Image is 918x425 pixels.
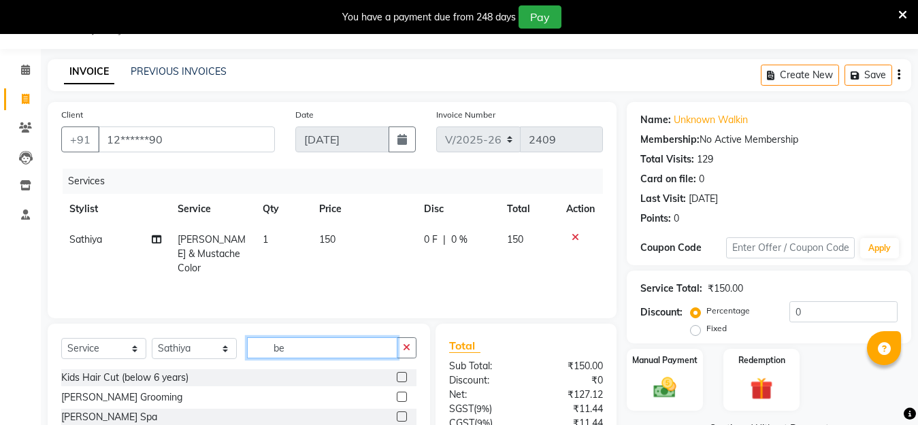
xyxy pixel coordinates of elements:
th: Disc [416,194,499,224]
div: Discount: [439,373,526,388]
div: [PERSON_NAME] Grooming [61,390,182,405]
div: 0 [674,211,679,226]
div: Name: [640,113,671,127]
label: Percentage [706,305,750,317]
span: 1 [263,233,268,245]
label: Redemption [738,354,785,367]
input: Search by Name/Mobile/Email/Code [98,126,275,152]
div: Services [63,169,613,194]
th: Service [169,194,255,224]
span: 0 F [424,233,438,247]
span: SGST [449,403,474,415]
div: [PERSON_NAME] Spa [61,410,157,424]
div: Kids Hair Cut (below 6 years) [61,371,188,385]
div: Membership: [640,133,700,147]
div: Discount: [640,305,683,320]
div: ₹150.00 [526,359,613,373]
img: _gift.svg [743,375,780,403]
span: 150 [507,233,523,245]
div: No Active Membership [640,133,898,147]
div: Sub Total: [439,359,526,373]
div: ₹127.12 [526,388,613,402]
label: Date [295,109,314,121]
div: ₹0 [526,373,613,388]
a: Unknown Walkin [674,113,748,127]
div: Points: [640,211,671,226]
button: +91 [61,126,99,152]
th: Action [558,194,603,224]
div: 129 [697,152,713,167]
label: Invoice Number [436,109,495,121]
span: Total [449,339,480,353]
div: ₹150.00 [708,282,743,296]
img: _cash.svg [646,375,683,401]
span: Sathiya [69,233,102,245]
button: Apply [860,238,899,258]
span: 0 % [451,233,468,247]
div: ( ) [439,402,526,416]
div: 0 [699,172,704,186]
div: Card on file: [640,172,696,186]
span: 150 [319,233,335,245]
label: Manual Payment [632,354,698,367]
button: Save [845,65,892,86]
span: [PERSON_NAME] & Mustache Color [178,233,246,274]
button: Pay [519,5,561,29]
input: Enter Offer / Coupon Code [726,237,855,258]
th: Price [311,194,416,224]
div: ₹11.44 [526,402,613,416]
span: 9% [476,403,489,414]
button: Create New [761,65,839,86]
div: Net: [439,388,526,402]
div: Last Visit: [640,192,686,206]
th: Stylist [61,194,169,224]
input: Search or Scan [247,337,397,358]
label: Fixed [706,322,727,335]
div: You have a payment due from 248 days [342,10,516,24]
a: PREVIOUS INVOICES [131,65,227,78]
div: Service Total: [640,282,702,296]
label: Client [61,109,83,121]
a: INVOICE [64,60,114,84]
div: Total Visits: [640,152,694,167]
span: | [443,233,446,247]
div: [DATE] [689,192,718,206]
th: Qty [255,194,311,224]
div: Coupon Code [640,241,726,255]
th: Total [499,194,558,224]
